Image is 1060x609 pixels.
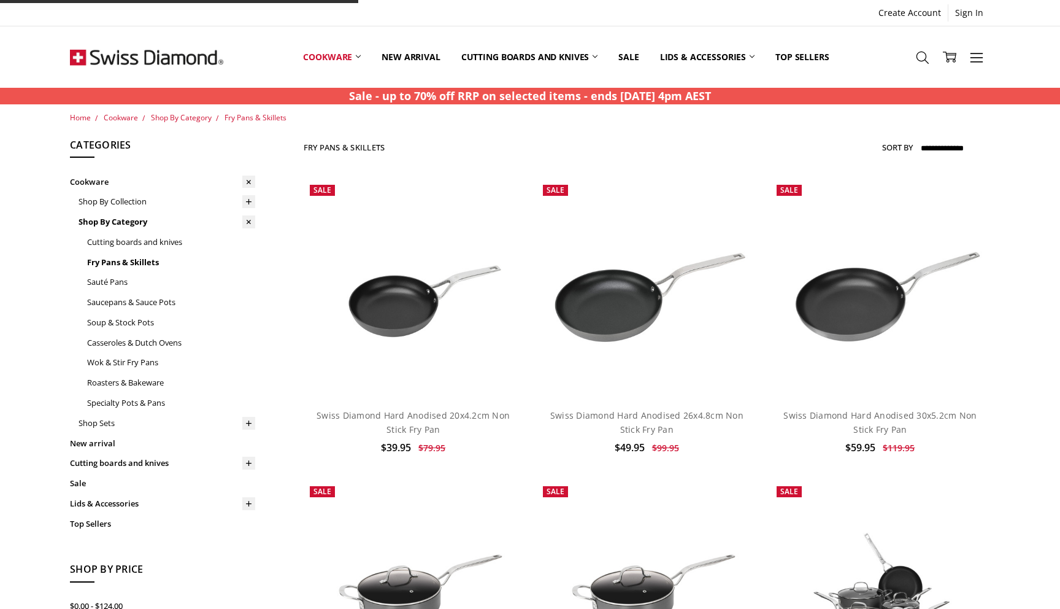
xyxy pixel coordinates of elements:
[87,312,255,333] a: Soup & Stock Pots
[418,442,445,454] span: $79.95
[783,409,977,435] a: Swiss Diamond Hard Anodised 30x5.2cm Non Stick Fry Pan
[765,29,839,84] a: Top Sellers
[349,88,711,103] strong: Sale - up to 70% off RRP on selected items - ends [DATE] 4pm AEST
[948,4,990,21] a: Sign In
[371,29,450,84] a: New arrival
[304,142,385,152] h1: Fry Pans & Skillets
[70,494,255,514] a: Lids & Accessories
[652,442,679,454] span: $99.95
[70,433,255,454] a: New arrival
[79,212,255,232] a: Shop By Category
[845,441,875,454] span: $59.95
[313,185,331,195] span: Sale
[550,409,743,435] a: Swiss Diamond Hard Anodised 26x4.8cm Non Stick Fry Pan
[70,138,255,158] h5: Categories
[70,453,255,473] a: Cutting boards and knives
[650,29,765,84] a: Lids & Accessories
[547,185,564,195] span: Sale
[104,112,138,123] a: Cookware
[381,441,411,454] span: $39.95
[87,352,255,373] a: Wok & Stir Fry Pans
[70,112,91,123] a: Home
[882,138,913,157] label: Sort By
[87,232,255,252] a: Cutting boards and knives
[87,272,255,292] a: Sauté Pans
[780,185,798,195] span: Sale
[615,441,645,454] span: $49.95
[608,29,649,84] a: Sale
[79,192,255,212] a: Shop By Collection
[79,413,255,433] a: Shop Sets
[770,215,990,362] img: Swiss Diamond Hard Anodised 30x5.2cm Non Stick Fry Pan
[304,215,523,362] img: Swiss Diamond Hard Anodised 20x4.2cm Non Stick Fry Pan
[780,486,798,497] span: Sale
[70,514,255,534] a: Top Sellers
[87,393,255,413] a: Specialty Pots & Pans
[225,112,286,123] a: Fry Pans & Skillets
[151,112,212,123] a: Shop By Category
[872,4,948,21] a: Create Account
[87,292,255,312] a: Saucepans & Sauce Pots
[87,373,255,393] a: Roasters & Bakeware
[317,409,510,435] a: Swiss Diamond Hard Anodised 20x4.2cm Non Stick Fry Pan
[87,252,255,273] a: Fry Pans & Skillets
[537,215,756,362] img: Swiss Diamond Hard Anodised 26x4.8cm Non Stick Fry Pan
[883,442,915,454] span: $119.95
[70,473,255,494] a: Sale
[70,172,255,192] a: Cookware
[293,29,371,84] a: Cookware
[87,333,255,353] a: Casseroles & Dutch Ovens
[770,179,990,398] a: Swiss Diamond Hard Anodised 30x5.2cm Non Stick Fry Pan
[70,26,223,88] img: Free Shipping On Every Order
[537,179,756,398] a: Swiss Diamond Hard Anodised 26x4.8cm Non Stick Fry Pan
[547,486,564,497] span: Sale
[70,562,255,583] h5: Shop By Price
[313,486,331,497] span: Sale
[451,29,609,84] a: Cutting boards and knives
[304,179,523,398] a: Swiss Diamond Hard Anodised 20x4.2cm Non Stick Fry Pan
